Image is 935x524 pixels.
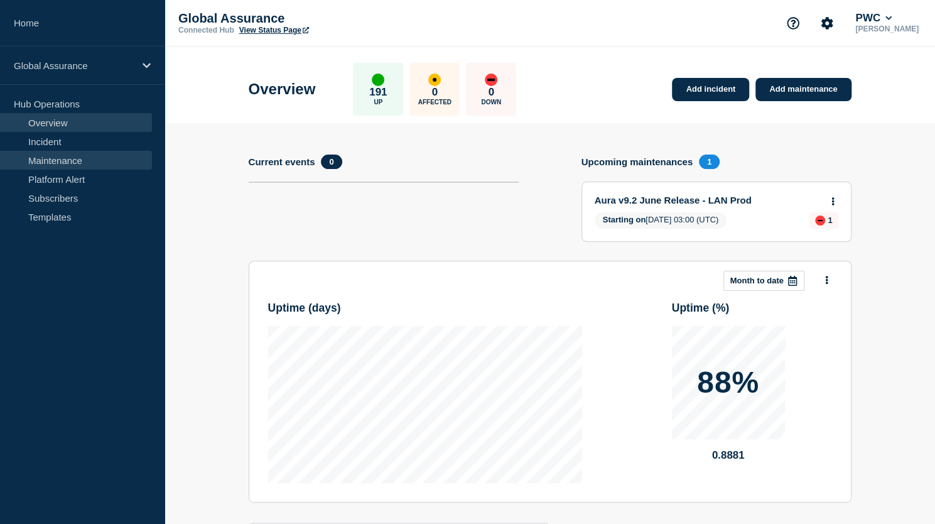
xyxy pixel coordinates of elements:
[699,155,720,169] span: 1
[853,12,894,25] button: PWC
[428,74,441,86] div: affected
[815,216,825,226] div: down
[418,99,451,106] p: Affected
[239,26,309,35] a: View Status Page
[723,271,804,291] button: Month to date
[672,302,832,315] h3: Uptime ( % )
[432,86,438,99] p: 0
[481,99,501,106] p: Down
[321,155,342,169] span: 0
[249,156,315,167] h4: Current events
[755,78,851,101] a: Add maintenance
[603,215,646,224] span: Starting on
[249,80,316,98] h1: Overview
[14,60,134,71] p: Global Assurance
[581,156,693,167] h4: Upcoming maintenances
[595,195,821,205] a: Aura v9.2 June Release - LAN Prod
[595,212,727,229] span: [DATE] 03:00 (UTC)
[697,368,759,398] p: 88%
[672,449,785,462] p: 0.8881
[730,276,784,285] p: Month to date
[268,302,582,315] h3: Uptime ( days )
[178,26,234,35] p: Connected Hub
[828,216,832,225] p: 1
[780,10,806,36] button: Support
[485,74,497,86] div: down
[369,86,387,99] p: 191
[672,78,749,101] a: Add incident
[814,10,840,36] button: Account settings
[178,11,430,26] p: Global Assurance
[853,25,921,33] p: [PERSON_NAME]
[374,99,382,106] p: Up
[489,86,494,99] p: 0
[372,74,384,86] div: up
